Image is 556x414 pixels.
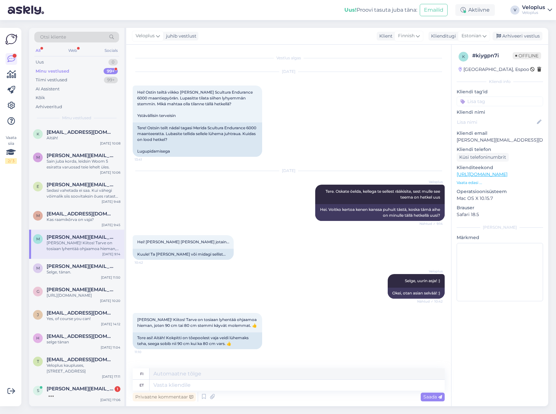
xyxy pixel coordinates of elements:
[135,157,159,162] span: 13:41
[457,204,543,211] p: Brauser
[137,317,258,328] span: [PERSON_NAME]! Kiitos! Tarve on tosiaan lyhentää ohjaamoa hieman, joten 90 cm tai 80 cm stemmi kä...
[137,90,254,118] span: Hei! Ostin teiltä viikko [PERSON_NAME] Scultura Endurance 6000 maantiepyörän. Lupasitte tilata si...
[135,350,159,354] span: 11:10
[140,368,143,379] div: fi
[36,236,40,241] span: m
[47,153,114,158] span: marie.saarkoppel@gmail.com
[133,55,445,61] div: Vestlus algas
[108,59,118,65] div: 0
[457,188,543,195] p: Operatsioonisüsteem
[36,213,40,218] span: m
[36,266,40,270] span: m
[47,362,120,374] div: Veloplus kaupluses, [STREET_ADDRESS]
[398,32,415,40] span: Finnish
[457,119,536,126] input: Lisa nimi
[47,135,120,141] div: Aitäh!
[5,158,17,164] div: 2 / 3
[102,199,120,204] div: [DATE] 9:48
[472,52,513,60] div: # kiygpn7i
[457,211,543,218] p: Safari 18.5
[457,195,543,202] p: Mac OS X 10.15.7
[40,34,66,40] span: Otsi kliente
[47,263,114,269] span: marion.ressar@gmail.com
[37,289,39,294] span: g
[47,269,120,275] div: Selge, tänan.
[457,153,509,162] div: Küsi telefoninumbrit
[344,7,357,13] b: Uus!
[457,88,543,95] p: Kliendi tag'id
[461,32,481,40] span: Estonian
[522,10,545,15] div: Veloplus
[36,68,69,75] div: Minu vestlused
[102,252,120,257] div: [DATE] 9:14
[101,275,120,280] div: [DATE] 11:50
[455,4,495,16] div: Aktiivne
[37,388,39,393] span: s
[418,179,443,184] span: Veloplus
[47,357,114,362] span: tommyvam@gmail.com
[47,293,120,298] div: [URL][DOMAIN_NAME]
[457,109,543,116] p: Kliendi nimi
[36,336,39,340] span: h
[457,164,543,171] p: Klienditeekond
[457,234,543,241] p: Märkmed
[102,223,120,227] div: [DATE] 9:45
[135,260,159,265] span: 10:42
[418,221,443,226] span: Nähtud ✓ 9:14
[133,168,445,174] div: [DATE]
[47,188,120,199] div: Sedasi vahetada ei saa. Kui vähegi võimalik siis soovitaksin õues ratast hoides kasutada veekindl...
[388,288,445,299] div: Okei, otan asian selvää! :)
[37,312,39,317] span: j
[47,211,114,217] span: mataunaraivo@hot.ee
[133,393,196,401] div: Privaatne kommentaar
[457,79,543,85] div: Kliendi info
[47,316,120,322] div: Yes, of course you can!
[47,386,114,392] span: slavik.zh@inbox.ru
[102,374,120,379] div: [DATE] 17:11
[405,278,440,283] span: Selge, uurin asja! :)
[47,287,114,293] span: gaius.jogar@gmail.com
[47,158,120,170] div: Sain juba korda, leidsin Woom 5 esiratta varuosad teie lehelt üles.
[104,77,118,83] div: 99+
[101,322,120,327] div: [DATE] 14:12
[100,141,120,146] div: [DATE] 10:08
[47,310,114,316] span: jamesmteagle@gmail.com
[104,68,118,75] div: 99+
[457,224,543,230] div: [PERSON_NAME]
[428,33,456,40] div: Klienditugi
[36,155,40,160] span: m
[103,46,119,55] div: Socials
[36,104,62,110] div: Arhiveeritud
[163,33,196,40] div: juhib vestlust
[47,217,120,223] div: Kas raamikõrva on vaja?
[457,130,543,137] p: Kliendi email
[100,298,120,303] div: [DATE] 10:20
[37,359,39,364] span: t
[5,135,17,164] div: Vaata siia
[457,180,543,186] p: Vaata edasi ...
[423,394,442,400] span: Saada
[37,184,39,189] span: e
[420,4,448,16] button: Emailid
[115,386,120,392] div: 1
[326,189,441,200] span: Tere. Oskate öelda, kellega te sellest rääkisite, sest mulle see teema on hetkel uus
[457,171,507,177] a: [URL][DOMAIN_NAME]
[315,204,445,221] div: Hei. Voitko kertoa kenen kanssa puhuit tästä, koska tämä aihe on minulle tällä hetkellä uusi?
[47,240,120,252] div: [PERSON_NAME]! Kiitos! Tarve on tosiaan lyhentää ohjaamoa hieman, joten 90 cm tai 80 cm stemmi kä...
[522,5,552,15] a: VeloplusVeloplus
[137,239,229,244] span: Hei! [PERSON_NAME] [PERSON_NAME] jotain…
[47,182,114,188] span: egert.vasur@mail.ee
[457,97,543,106] input: Lisa tag
[36,95,45,101] div: Kõik
[62,115,91,121] span: Minu vestlused
[100,397,120,402] div: [DATE] 17:06
[36,77,67,83] div: Tiimi vestlused
[47,333,114,339] span: hanno4534665@gmaail.com
[513,52,541,59] span: Offline
[133,249,234,260] div: Kuule! Ta [PERSON_NAME] või midagi sellist…
[418,269,443,274] span: Veloplus
[457,146,543,153] p: Kliendi telefon
[136,32,155,40] span: Veloplus
[462,54,465,59] span: k
[377,33,393,40] div: Klient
